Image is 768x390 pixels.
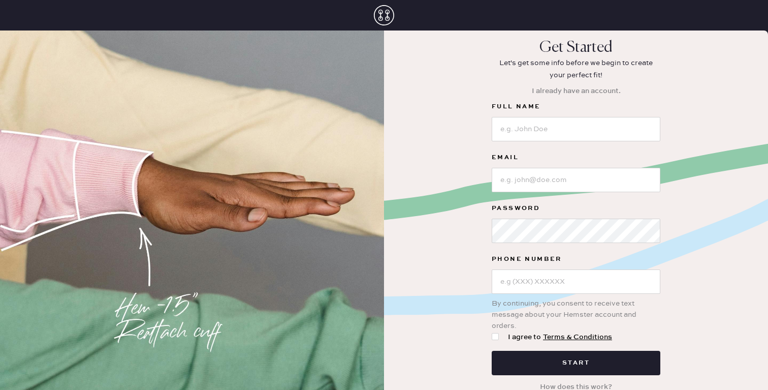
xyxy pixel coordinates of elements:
[492,269,660,294] input: e.g (XXX) XXXXXX
[492,57,660,81] p: Let's get some info before we begin to create your perfect fit!
[492,101,660,113] label: Full Name
[492,202,660,215] label: Password
[492,253,660,265] label: Phone Number
[492,351,660,375] button: Start
[492,117,660,141] input: e.g. John Doe
[526,81,627,101] button: I already have an account.
[492,152,660,164] label: Email
[508,332,612,343] span: I agree to
[492,168,660,192] input: e.g. john@doe.com
[539,39,613,57] p: Get Started
[492,294,660,332] div: By continuing, you consent to receive text message about your Hemster account and orders.
[543,333,612,342] a: Terms & Conditions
